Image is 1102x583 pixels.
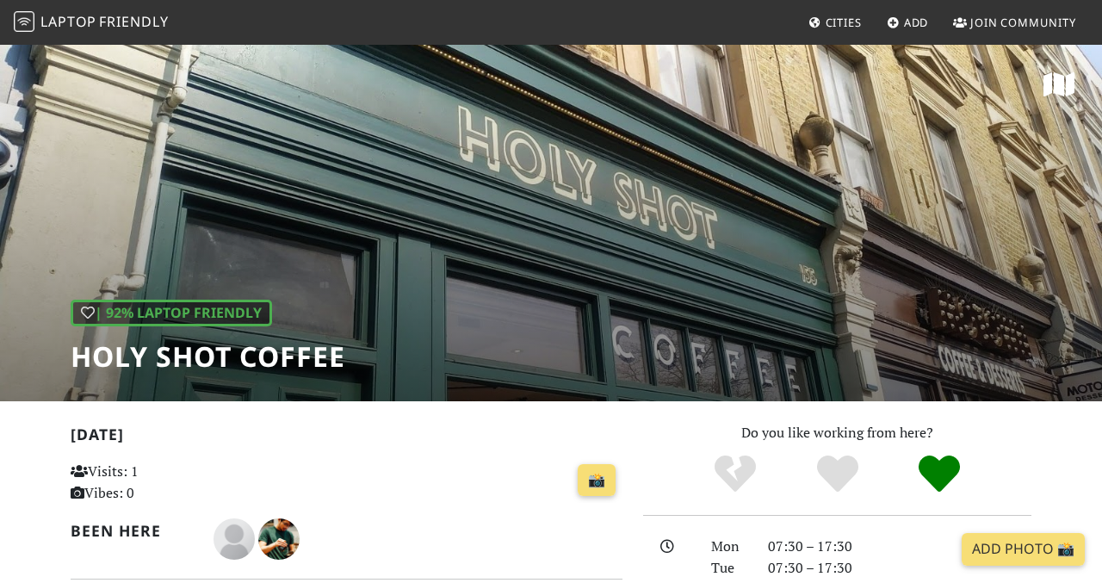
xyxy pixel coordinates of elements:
div: Definitely! [888,453,991,496]
div: Mon [701,536,758,558]
span: Add [904,15,929,30]
span: Friendly [99,12,168,31]
span: Matt K [258,528,300,547]
span: Cities [826,15,862,30]
img: 1630-matt.jpg [258,518,300,560]
div: | 92% Laptop Friendly [71,300,272,327]
h2: [DATE] [71,425,622,450]
div: Tue [701,557,758,580]
span: Join Community [970,15,1076,30]
img: LaptopFriendly [14,11,34,32]
div: 07:30 – 17:30 [758,557,1042,580]
a: Add [880,7,936,38]
span: Laptop [40,12,96,31]
img: blank-535327c66bd565773addf3077783bbfce4b00ec00e9fd257753287c682c7fa38.png [214,518,255,560]
h1: Holy Shot Coffee [71,340,345,373]
a: 📸 [578,464,616,497]
div: 07:30 – 17:30 [758,536,1042,558]
a: LaptopFriendly LaptopFriendly [14,8,169,38]
div: No [684,453,786,496]
a: Cities [802,7,869,38]
span: Sonsoles ortega [214,528,258,547]
a: Add Photo 📸 [962,533,1085,566]
p: Do you like working from here? [643,422,1031,444]
h2: Been here [71,522,193,540]
p: Visits: 1 Vibes: 0 [71,461,241,505]
a: Join Community [946,7,1083,38]
div: Yes [786,453,888,496]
